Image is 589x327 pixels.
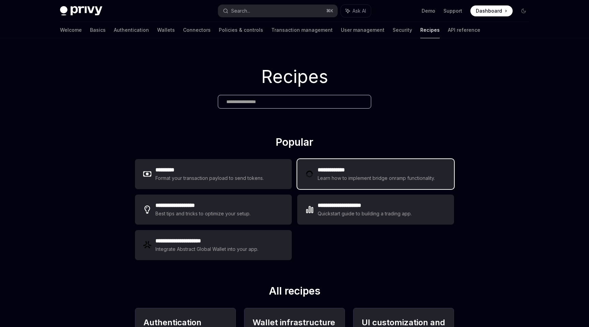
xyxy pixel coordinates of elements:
a: **** ****Format your transaction payload to send tokens. [135,159,292,189]
a: Wallets [157,22,175,38]
a: Policies & controls [219,22,263,38]
div: Quickstart guide to building a trading app. [318,210,412,218]
a: Connectors [183,22,211,38]
div: Integrate Abstract Global Wallet into your app. [155,245,259,253]
a: Support [443,8,462,14]
span: ⌘ K [326,8,333,14]
a: Security [393,22,412,38]
div: Format your transaction payload to send tokens. [155,174,264,182]
h2: Popular [135,136,454,151]
a: User management [341,22,384,38]
div: Best tips and tricks to optimize your setup. [155,210,252,218]
span: Ask AI [352,8,366,14]
button: Ask AI [341,5,371,17]
img: dark logo [60,6,102,16]
button: Search...⌘K [218,5,337,17]
a: Authentication [114,22,149,38]
a: Recipes [420,22,440,38]
a: **** **** ***Learn how to implement bridge onramp functionality. [297,159,454,189]
a: Dashboard [470,5,513,16]
a: API reference [448,22,480,38]
div: Search... [231,7,250,15]
div: Learn how to implement bridge onramp functionality. [318,174,437,182]
a: Demo [422,8,435,14]
a: Welcome [60,22,82,38]
button: Toggle dark mode [518,5,529,16]
a: Transaction management [271,22,333,38]
span: Dashboard [476,8,502,14]
a: Basics [90,22,106,38]
h2: All recipes [135,285,454,300]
